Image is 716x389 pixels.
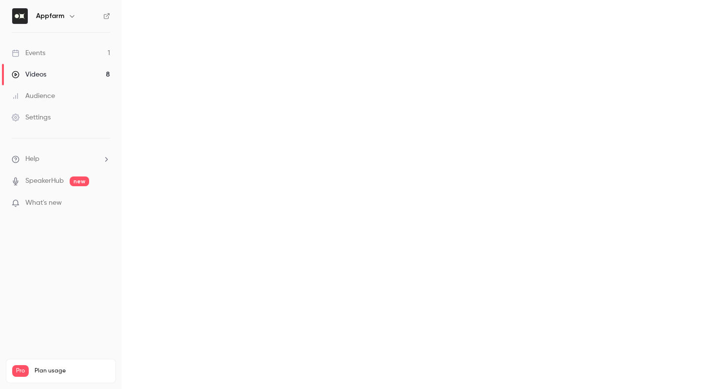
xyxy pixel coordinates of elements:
[12,70,46,79] div: Videos
[98,199,110,208] iframe: Noticeable Trigger
[12,365,29,377] span: Pro
[70,176,89,186] span: new
[12,154,110,164] li: help-dropdown-opener
[35,367,110,375] span: Plan usage
[12,91,55,101] div: Audience
[25,154,39,164] span: Help
[25,198,62,208] span: What's new
[12,8,28,24] img: Appfarm
[12,113,51,122] div: Settings
[36,11,64,21] h6: Appfarm
[25,176,64,186] a: SpeakerHub
[12,48,45,58] div: Events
